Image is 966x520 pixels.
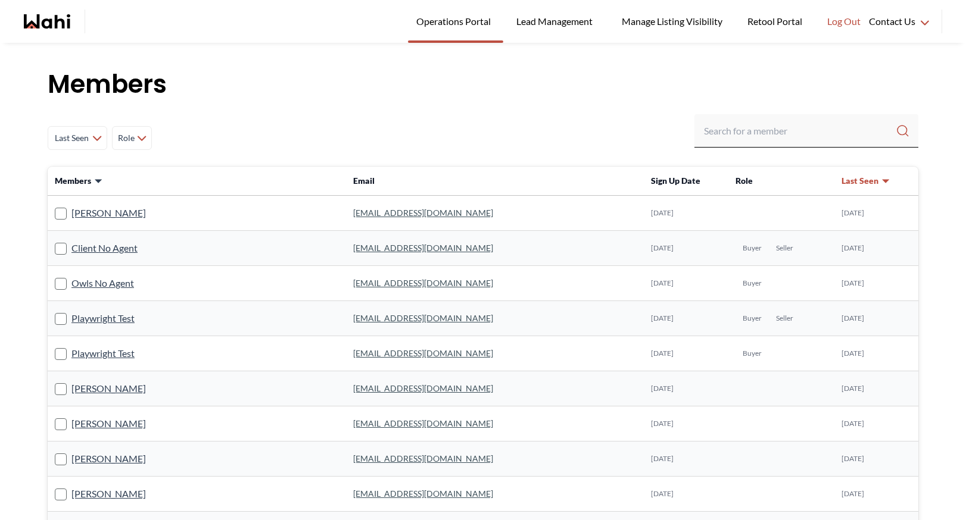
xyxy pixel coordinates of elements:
span: Seller [776,243,793,253]
span: Role [736,176,753,186]
span: Sign Up Date [651,176,700,186]
td: [DATE] [834,477,918,512]
span: Manage Listing Visibility [618,14,726,29]
span: Log Out [827,14,861,29]
a: Owls No Agent [71,275,134,291]
a: [EMAIL_ADDRESS][DOMAIN_NAME] [353,243,493,253]
a: [EMAIL_ADDRESS][DOMAIN_NAME] [353,488,493,499]
td: [DATE] [834,231,918,266]
input: Search input [704,120,896,142]
a: [EMAIL_ADDRESS][DOMAIN_NAME] [353,418,493,428]
td: [DATE] [644,336,729,371]
td: [DATE] [834,441,918,477]
a: Playwright Test [71,346,135,361]
span: Role [117,127,135,149]
h1: Members [48,67,918,102]
a: Client No Agent [71,240,138,256]
td: [DATE] [644,406,729,441]
span: Members [55,175,91,187]
span: Retool Portal [747,14,806,29]
td: [DATE] [834,336,918,371]
td: [DATE] [644,301,729,336]
span: Lead Management [516,14,597,29]
td: [DATE] [644,231,729,266]
td: [DATE] [834,301,918,336]
td: [DATE] [644,196,729,231]
td: [DATE] [834,196,918,231]
a: [EMAIL_ADDRESS][DOMAIN_NAME] [353,348,493,358]
a: [PERSON_NAME] [71,451,146,466]
span: Buyer [743,278,762,288]
span: Seller [776,314,793,323]
td: [DATE] [834,406,918,441]
span: Last Seen [842,175,878,187]
a: [EMAIL_ADDRESS][DOMAIN_NAME] [353,208,493,218]
a: Playwright Test [71,311,135,326]
a: Wahi homepage [24,14,70,29]
td: [DATE] [834,266,918,301]
a: [EMAIL_ADDRESS][DOMAIN_NAME] [353,383,493,393]
td: [DATE] [644,441,729,477]
a: [EMAIL_ADDRESS][DOMAIN_NAME] [353,313,493,323]
span: Operations Portal [416,14,495,29]
span: Email [353,176,375,186]
td: [DATE] [644,371,729,406]
td: [DATE] [834,371,918,406]
span: Buyer [743,349,762,358]
a: [EMAIL_ADDRESS][DOMAIN_NAME] [353,453,493,463]
a: [PERSON_NAME] [71,205,146,221]
a: [EMAIL_ADDRESS][DOMAIN_NAME] [353,278,493,288]
span: Buyer [743,314,762,323]
a: [PERSON_NAME] [71,486,146,502]
span: Last Seen [53,127,90,149]
td: [DATE] [644,266,729,301]
a: [PERSON_NAME] [71,381,146,396]
span: Buyer [743,243,762,253]
a: [PERSON_NAME] [71,416,146,431]
button: Members [55,175,103,187]
td: [DATE] [644,477,729,512]
button: Last Seen [842,175,890,187]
